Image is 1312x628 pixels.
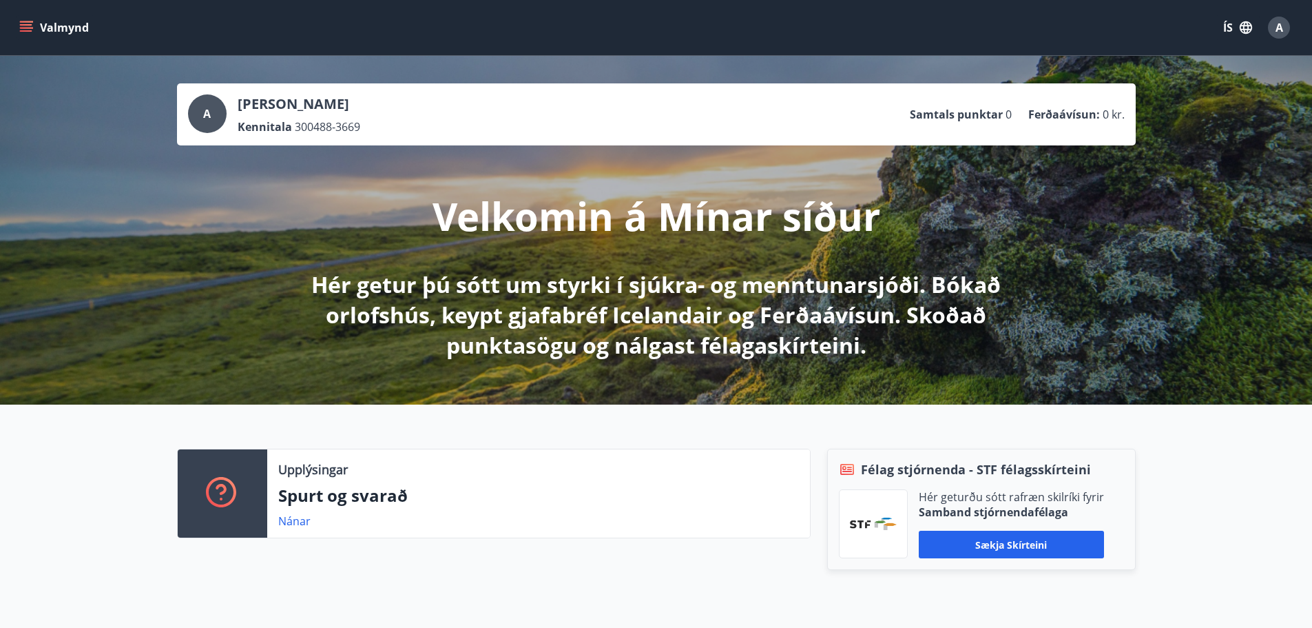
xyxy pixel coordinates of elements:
p: Hér getur þú sótt um styrki í sjúkra- og menntunarsjóði. Bókað orlofshús, keypt gjafabréf Iceland... [293,270,1020,361]
img: vjCaq2fThgY3EUYqSgpjEiBg6WP39ov69hlhuPVN.png [850,518,897,530]
span: A [203,106,211,121]
p: Spurt og svarað [278,484,799,507]
span: 0 [1006,107,1012,122]
a: Nánar [278,514,311,529]
p: [PERSON_NAME] [238,94,360,114]
p: Hér geturðu sótt rafræn skilríki fyrir [919,489,1104,505]
button: A [1262,11,1295,44]
span: A [1275,20,1283,35]
p: Samband stjórnendafélaga [919,505,1104,520]
p: Ferðaávísun : [1028,107,1100,122]
p: Kennitala [238,119,292,134]
span: Félag stjórnenda - STF félagsskírteini [861,460,1091,478]
p: Upplýsingar [278,460,348,478]
span: 300488-3669 [295,119,360,134]
button: Sækja skírteini [919,531,1104,558]
p: Samtals punktar [910,107,1003,122]
button: ÍS [1216,15,1260,40]
p: Velkomin á Mínar síður [433,190,880,242]
span: 0 kr. [1103,107,1125,122]
button: menu [17,15,94,40]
